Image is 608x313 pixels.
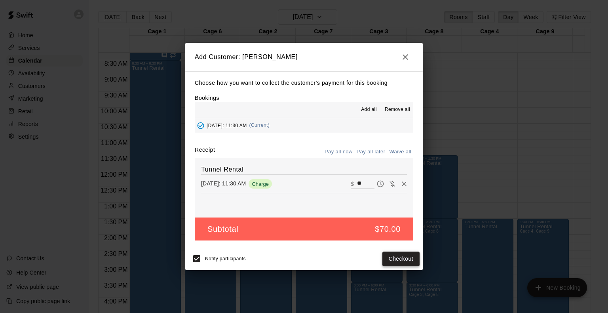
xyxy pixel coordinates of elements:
[205,256,246,262] span: Notify participants
[249,122,270,128] span: (Current)
[385,106,410,114] span: Remove all
[387,146,413,158] button: Waive all
[398,178,410,190] button: Remove
[195,95,219,101] label: Bookings
[195,118,413,133] button: Added - Collect Payment[DATE]: 11:30 AM(Current)
[374,180,386,187] span: Pay later
[375,224,401,235] h5: $70.00
[361,106,377,114] span: Add all
[356,103,382,116] button: Add all
[207,224,238,235] h5: Subtotal
[323,146,355,158] button: Pay all now
[249,181,272,187] span: Charge
[382,103,413,116] button: Remove all
[386,180,398,187] span: Waive payment
[351,180,354,188] p: $
[201,164,407,175] h6: Tunnel Rental
[185,43,423,71] h2: Add Customer: [PERSON_NAME]
[195,78,413,88] p: Choose how you want to collect the customer's payment for this booking
[195,120,207,132] button: Added - Collect Payment
[355,146,388,158] button: Pay all later
[207,122,247,128] span: [DATE]: 11:30 AM
[195,146,215,158] label: Receipt
[201,179,246,187] p: [DATE]: 11:30 AM
[382,252,420,266] button: Checkout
